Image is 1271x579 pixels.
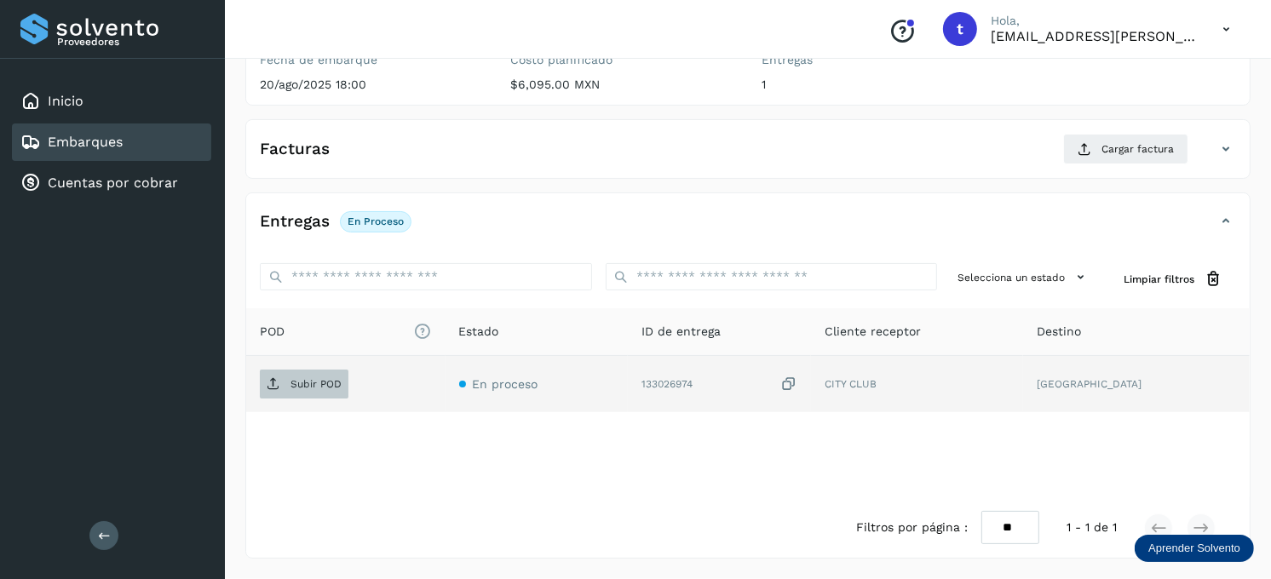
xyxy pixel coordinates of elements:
span: En proceso [473,377,538,391]
p: Aprender Solvento [1148,542,1240,555]
span: Limpiar filtros [1124,272,1194,287]
span: Destino [1037,323,1081,341]
div: EntregasEn proceso [246,207,1250,249]
button: Subir POD [260,370,348,398]
p: Proveedores [57,36,204,48]
p: Subir POD [290,378,342,390]
button: Cargar factura [1063,134,1188,164]
label: Entregas [762,53,986,67]
button: Limpiar filtros [1110,263,1236,295]
div: 133026974 [641,375,797,393]
span: Estado [459,323,499,341]
div: Embarques [12,123,211,161]
p: 20/ago/2025 18:00 [260,77,484,92]
h4: Entregas [260,212,330,232]
span: Cliente receptor [825,323,921,341]
div: Aprender Solvento [1135,535,1254,562]
p: En proceso [348,215,404,227]
p: Hola, [991,14,1195,28]
span: Filtros por página : [856,519,968,536]
div: Inicio [12,83,211,120]
span: POD [260,323,432,341]
a: Inicio [48,93,83,109]
label: Fecha de embarque [260,53,484,67]
p: $6,095.00 MXN [511,77,735,92]
button: Selecciona un estado [951,263,1096,291]
a: Embarques [48,134,123,150]
td: CITY CLUB [811,356,1023,412]
p: transportes.lg.lozano@gmail.com [991,28,1195,44]
a: Cuentas por cobrar [48,175,178,191]
div: Cuentas por cobrar [12,164,211,202]
td: [GEOGRAPHIC_DATA] [1023,356,1250,412]
h4: Facturas [260,140,330,159]
label: Costo planificado [511,53,735,67]
span: Cargar factura [1101,141,1174,157]
p: 1 [762,77,986,92]
span: 1 - 1 de 1 [1067,519,1117,536]
div: FacturasCargar factura [246,134,1250,178]
span: ID de entrega [641,323,721,341]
